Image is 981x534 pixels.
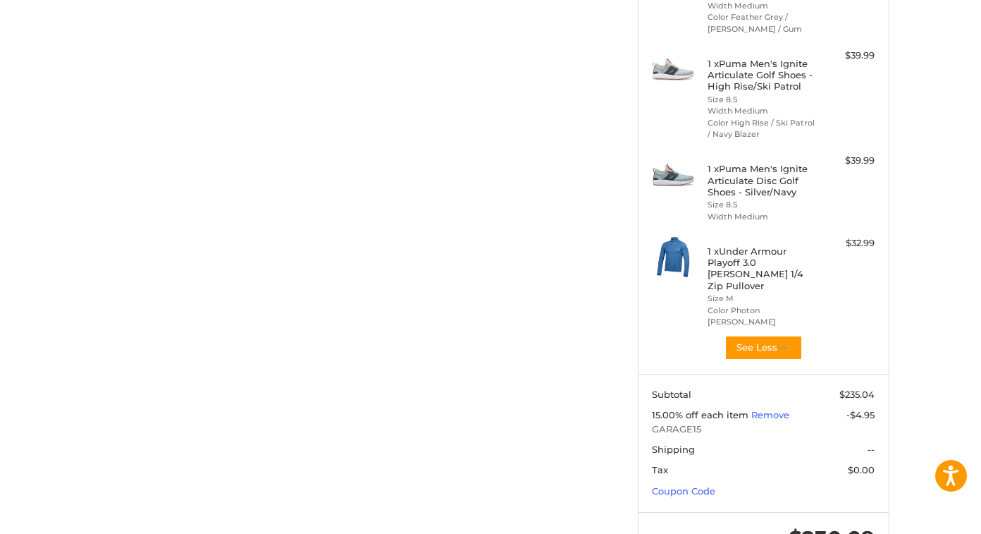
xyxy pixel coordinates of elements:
[846,409,875,420] span: -$4.95
[708,293,815,305] li: Size M
[819,49,875,63] div: $39.99
[708,211,815,223] li: Width Medium
[652,464,668,475] span: Tax
[708,199,815,211] li: Size 8.5
[708,245,815,291] h4: 1 x Under Armour Playoff 3.0 [PERSON_NAME] 1/4 Zip Pullover
[652,423,875,437] span: GARAGE15
[751,409,789,420] a: Remove
[708,58,815,92] h4: 1 x Puma Men's Ignite Articulate Golf Shoes - High Rise/Ski Patrol
[708,305,815,328] li: Color Photon [PERSON_NAME]
[708,117,815,140] li: Color High Rise / Ski Patrol / Navy Blazer
[708,94,815,106] li: Size 8.5
[708,105,815,117] li: Width Medium
[652,485,715,497] a: Coupon Code
[724,335,803,360] button: See Less
[819,154,875,168] div: $39.99
[868,444,875,455] span: --
[708,11,815,35] li: Color Feather Grey / [PERSON_NAME] / Gum
[652,409,751,420] span: 15.00% off each item
[652,444,695,455] span: Shipping
[652,389,691,400] span: Subtotal
[819,236,875,250] div: $32.99
[848,464,875,475] span: $0.00
[839,389,875,400] span: $235.04
[708,163,815,198] h4: 1 x Puma Men's Ignite Articulate Disc Golf Shoes - Silver/Navy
